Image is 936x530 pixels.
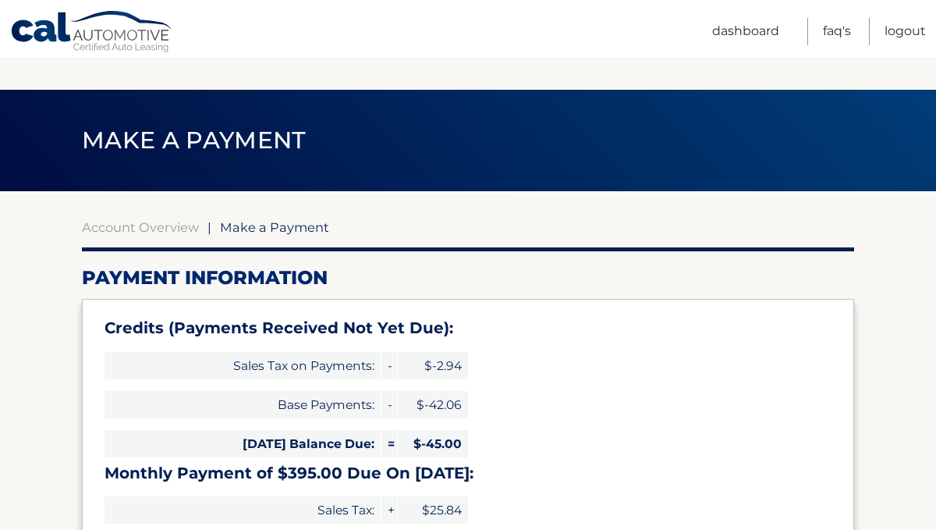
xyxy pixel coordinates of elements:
[82,126,306,155] span: Make a Payment
[885,18,926,45] a: Logout
[105,318,831,338] h3: Credits (Payments Received Not Yet Due):
[105,464,831,483] h3: Monthly Payment of $395.00 Due On [DATE]:
[398,391,468,418] span: $-42.06
[823,18,851,45] a: FAQ's
[381,391,397,418] span: -
[105,496,381,524] span: Sales Tax:
[381,430,397,457] span: =
[398,496,468,524] span: $25.84
[712,18,779,45] a: Dashboard
[105,391,381,418] span: Base Payments:
[381,496,397,524] span: +
[207,219,211,235] span: |
[105,352,381,379] span: Sales Tax on Payments:
[10,10,174,55] a: Cal Automotive
[398,430,468,457] span: $-45.00
[398,352,468,379] span: $-2.94
[381,352,397,379] span: -
[105,430,381,457] span: [DATE] Balance Due:
[82,219,199,235] a: Account Overview
[82,266,854,290] h2: Payment Information
[220,219,329,235] span: Make a Payment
